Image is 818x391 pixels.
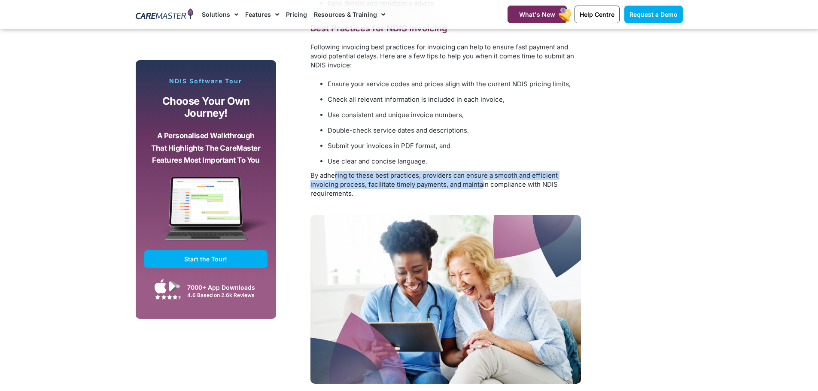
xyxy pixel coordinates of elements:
div: 7000+ App Downloads [187,283,263,292]
p: A personalised walkthrough that highlights the CareMaster features most important to you [151,130,262,167]
span: What's New [519,11,555,18]
img: Apple App Store Icon [155,279,167,294]
a: Help Centre [575,6,620,23]
span: Help Centre [580,11,614,18]
span: Check all relevant information is included in each invoice, [328,95,505,103]
img: Google Play Store App Review Stars [155,294,181,300]
span: By adhering to these best practices, providers can ensure a smooth and efficient invoicing proces... [310,171,558,197]
p: NDIS Software Tour [144,77,268,85]
a: Request a Demo [624,6,683,23]
span: Double-check service dates and descriptions, [328,126,469,134]
p: Choose your own journey! [151,95,262,120]
div: 4.6 Based on 2.6k Reviews [187,292,263,298]
a: What's New [508,6,567,23]
span: Ensure your service codes and prices align with the current NDIS pricing limits, [328,80,571,88]
a: Start the Tour! [144,250,268,268]
span: Use clear and concise language. [328,157,427,165]
img: Google Play App Icon [169,280,181,293]
span: Following invoicing best practices for invoicing can help to ensure fast payment and avoid potent... [310,43,574,69]
span: Use consistent and unique invoice numbers, [328,111,464,119]
img: A support worker and an elderly participant sitting on a couch, engaged with a tablet, sharing a ... [310,215,581,384]
span: Submit your invoices in PDF format, and [328,142,450,150]
img: CareMaster Software Mockup on Screen [144,176,268,250]
span: Request a Demo [629,11,678,18]
img: CareMaster Logo [136,8,194,21]
span: Start the Tour! [184,255,227,263]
